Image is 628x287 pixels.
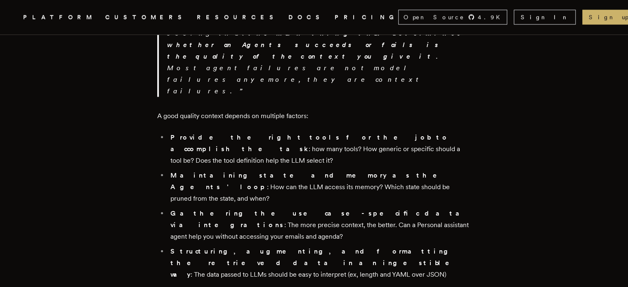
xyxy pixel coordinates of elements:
[404,13,465,21] span: Open Source
[157,110,471,122] p: A good quality context depends on multiple factors:
[168,132,471,166] li: : how many tools? How generic or specific should a tool be? Does the tool definition help the LLM...
[23,12,95,23] button: PLATFORM
[168,208,471,242] li: : The more precise context, the better. Can a Personal assistant agent help you without accessing...
[170,171,449,191] strong: Maintaining state and memory as the Agents ' loop
[335,12,398,23] a: PRICING
[478,13,505,21] span: 4.9 K
[197,12,279,23] button: RESOURCES
[170,133,449,153] strong: Provide the right tools for the job to accomplish the task
[105,12,187,23] a: CUSTOMERS
[167,29,468,60] strong: the main thing that determines whether an Agents succeeds or fails is the quality of the context ...
[514,10,576,25] a: Sign In
[170,247,461,278] strong: Structuring, augmenting, and formatting the retrieved data in an ingestible way
[170,209,469,229] strong: Gathering the use case-specific data via integrations
[168,246,471,280] li: : The data passed to LLMs should be easy to interpret (ex, length and YAML over JSON)
[168,170,471,204] li: : How can the LLM access its memory? Which state should be pruned from the state, and when?
[288,12,325,23] a: DOCS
